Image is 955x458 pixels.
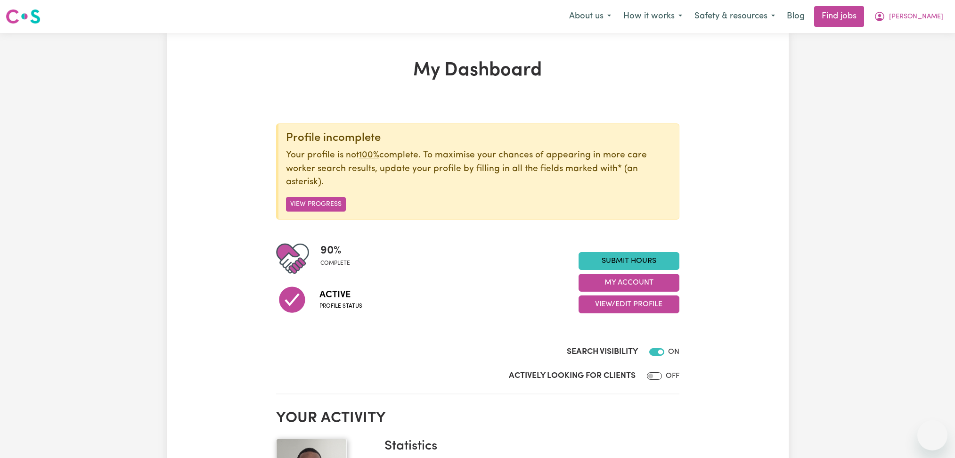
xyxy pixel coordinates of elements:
[384,439,672,455] h3: Statistics
[320,259,350,268] span: complete
[319,302,362,311] span: Profile status
[666,372,679,380] span: OFF
[579,274,679,292] button: My Account
[814,6,864,27] a: Find jobs
[563,7,617,26] button: About us
[617,7,688,26] button: How it works
[286,197,346,212] button: View Progress
[917,420,947,450] iframe: Button to launch messaging window
[6,6,41,27] a: Careseekers logo
[509,370,636,382] label: Actively Looking for Clients
[579,252,679,270] a: Submit Hours
[688,7,781,26] button: Safety & resources
[320,242,350,259] span: 90 %
[6,8,41,25] img: Careseekers logo
[320,242,358,275] div: Profile completeness: 90%
[567,346,638,358] label: Search Visibility
[319,288,362,302] span: Active
[781,6,810,27] a: Blog
[359,151,379,160] u: 100%
[276,409,679,427] h2: Your activity
[276,59,679,82] h1: My Dashboard
[889,12,943,22] span: [PERSON_NAME]
[668,348,679,356] span: ON
[286,131,671,145] div: Profile incomplete
[868,7,949,26] button: My Account
[579,295,679,313] button: View/Edit Profile
[286,149,671,189] p: Your profile is not complete. To maximise your chances of appearing in more care worker search re...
